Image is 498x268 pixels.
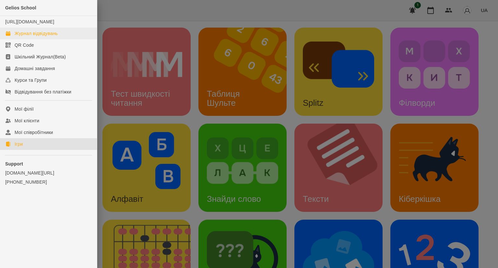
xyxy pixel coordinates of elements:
div: Мої клієнти [15,117,39,124]
div: Відвідування без платіжки [15,89,71,95]
a: [URL][DOMAIN_NAME] [5,19,54,24]
a: [DOMAIN_NAME][URL] [5,170,92,176]
div: Мої співробітники [15,129,53,136]
div: Мої філії [15,106,34,112]
span: Gelios School [5,5,36,10]
p: Support [5,161,92,167]
div: Курси та Групи [15,77,47,83]
div: Домашні завдання [15,65,55,72]
div: Ігри [15,141,23,147]
div: Журнал відвідувань [15,30,58,37]
div: Шкільний Журнал(Beta) [15,54,66,60]
div: QR Code [15,42,34,48]
a: [PHONE_NUMBER] [5,179,92,185]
